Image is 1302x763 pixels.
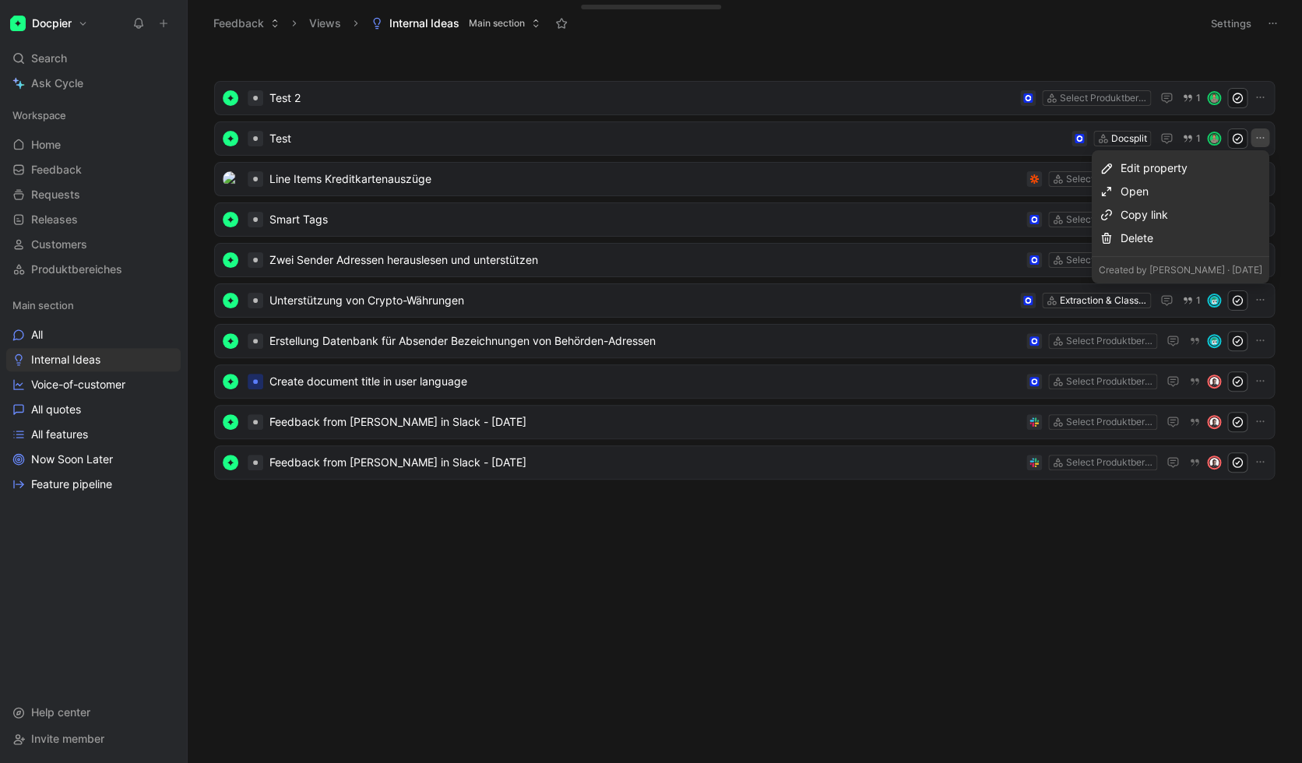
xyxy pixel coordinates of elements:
span: Invite member [31,732,104,745]
span: Home [31,137,61,153]
div: Delete [1121,229,1262,248]
span: Internal Ideas [31,352,100,367]
a: Voice-of-customer [6,373,181,396]
div: Search [6,47,181,70]
div: Invite member [6,727,181,751]
div: Help center [6,701,181,724]
span: Main section [12,297,74,313]
span: Ask Cycle [31,74,83,93]
a: All features [6,423,181,446]
span: Workspace [12,107,66,123]
a: Requests [6,183,181,206]
a: Customers [6,233,181,256]
span: Customers [31,237,87,252]
a: Internal Ideas [6,348,181,371]
div: Open [1121,182,1262,201]
span: Now Soon Later [31,452,113,467]
a: Releases [6,208,181,231]
a: All [6,323,181,346]
span: Feedback [31,162,82,178]
span: All [31,327,43,343]
h1: Docpier [32,16,72,30]
a: Home [6,133,181,156]
span: Search [31,49,67,68]
a: Ask Cycle [6,72,181,95]
div: Edit property [1121,159,1262,178]
div: Created by [PERSON_NAME] · [DATE] [1099,262,1262,278]
a: All quotes [6,398,181,421]
span: Releases [31,212,78,227]
a: Now Soon Later [6,448,181,471]
a: Feedback [6,158,181,181]
button: DocpierDocpier [6,12,92,34]
span: All features [31,427,88,442]
span: All quotes [31,402,81,417]
span: Help center [31,705,90,719]
span: Produktbereiches [31,262,122,277]
span: Voice-of-customer [31,377,125,392]
div: Main section [6,294,181,317]
a: Feature pipeline [6,473,181,496]
div: Copy link [1121,206,1262,224]
a: Produktbereiches [6,258,181,281]
img: Docpier [10,16,26,31]
div: Main sectionAllInternal IdeasVoice-of-customerAll quotesAll featuresNow Soon LaterFeature pipeline [6,294,181,496]
div: Workspace [6,104,181,127]
span: Requests [31,187,80,202]
span: Feature pipeline [31,476,112,492]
